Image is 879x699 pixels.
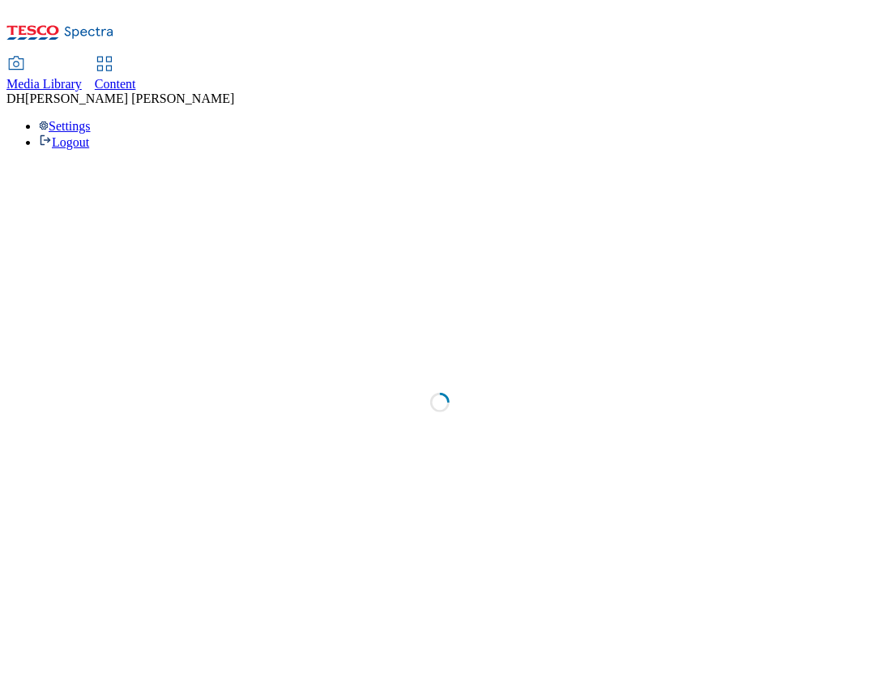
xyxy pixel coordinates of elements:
[95,58,136,92] a: Content
[39,135,89,149] a: Logout
[25,92,234,105] span: [PERSON_NAME] [PERSON_NAME]
[6,92,25,105] span: DH
[39,119,91,133] a: Settings
[6,58,82,92] a: Media Library
[6,77,82,91] span: Media Library
[95,77,136,91] span: Content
